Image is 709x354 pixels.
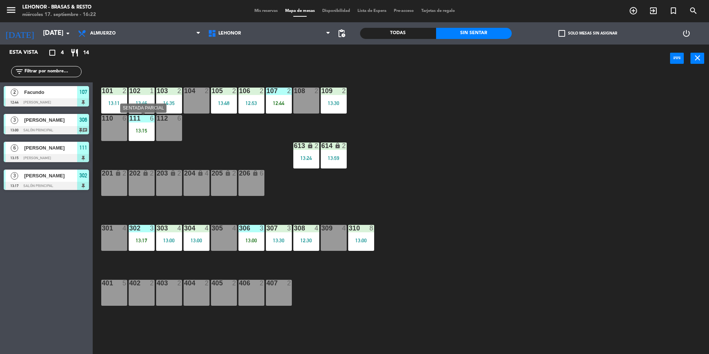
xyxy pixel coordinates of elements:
div: 2 [232,280,237,286]
i: lock [170,170,176,176]
label: Solo mesas sin asignar [558,30,617,37]
button: menu [6,4,17,18]
div: 13:46 [129,101,155,106]
span: 306 [79,115,87,124]
div: 13:30 [321,101,347,106]
div: 13:24 [293,155,319,161]
span: Lehonor [218,31,241,36]
div: 204 [184,170,185,177]
span: 6 [11,144,18,152]
div: 2 [260,280,264,286]
span: 107 [79,88,87,96]
span: 111 [79,143,87,152]
div: 402 [129,280,130,286]
span: [PERSON_NAME] [24,144,77,152]
i: menu [6,4,17,16]
div: 4 [205,225,209,232]
div: 6 [122,115,127,122]
span: [PERSON_NAME] [24,116,77,124]
i: add_circle_outline [629,6,638,15]
div: 2 [342,88,346,94]
div: 4 [314,225,319,232]
span: pending_actions [337,29,346,38]
div: 13:00 [184,238,210,243]
i: power_settings_new [682,29,691,38]
div: 309 [321,225,322,232]
div: 3 [287,225,291,232]
i: restaurant [70,48,79,57]
div: 2 [177,280,182,286]
div: 407 [267,280,267,286]
div: 14:35 [156,101,182,106]
i: search [689,6,698,15]
i: crop_square [48,48,57,57]
div: 6 [177,115,182,122]
i: lock [334,142,341,149]
div: 13:11 [101,101,127,106]
i: filter_list [15,67,24,76]
i: lock [142,170,149,176]
div: 13:00 [238,238,264,243]
div: miércoles 17. septiembre - 16:22 [22,11,96,19]
div: SENTADA PARCIAL [120,104,166,113]
div: 13:48 [211,101,237,106]
div: Esta vista [4,48,53,57]
div: 3 [260,225,264,232]
div: 2 [205,88,209,94]
div: Sin sentar [436,28,512,39]
div: 12:44 [266,101,292,106]
div: 2 [287,280,291,286]
div: 4 [205,170,209,177]
div: 2 [122,88,127,94]
div: Todas [360,28,436,39]
span: Disponibilidad [319,9,354,13]
div: 307 [267,225,267,232]
div: 6 [260,170,264,177]
div: 4 [177,225,182,232]
div: 2 [260,88,264,94]
div: 2 [314,88,319,94]
button: close [690,53,704,64]
span: 3 [11,117,18,124]
div: 13:15 [129,128,155,133]
div: 3 [150,225,154,232]
div: 2 [150,280,154,286]
div: 2 [150,170,154,177]
input: Filtrar por nombre... [24,68,81,76]
div: 13:00 [156,238,182,243]
div: 13:59 [321,155,347,161]
div: 102 [129,88,130,94]
div: 2 [232,88,237,94]
span: 3 [11,172,18,180]
span: 4 [61,49,64,57]
div: 2 [177,170,182,177]
span: Mapa de mesas [281,9,319,13]
div: 12:53 [238,101,264,106]
i: lock [225,170,231,176]
div: 2 [177,88,182,94]
div: 614 [321,142,322,149]
span: Lista de Espera [354,9,390,13]
div: 2 [342,142,346,149]
i: turned_in_not [669,6,678,15]
div: 2 [205,280,209,286]
i: lock [252,170,258,176]
div: 404 [184,280,185,286]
